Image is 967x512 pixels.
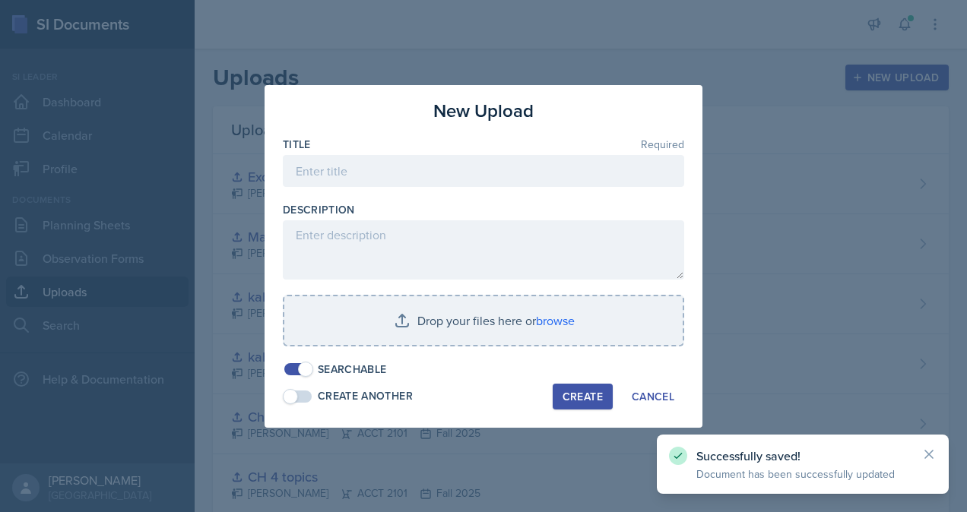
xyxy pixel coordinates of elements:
[283,137,311,152] label: Title
[696,448,909,463] p: Successfully saved!
[696,466,909,482] p: Document has been successfully updated
[318,388,413,404] div: Create Another
[622,384,684,409] button: Cancel
[553,384,613,409] button: Create
[563,390,603,403] div: Create
[433,97,534,125] h3: New Upload
[641,139,684,150] span: Required
[283,155,684,187] input: Enter title
[318,362,387,378] div: Searchable
[283,202,355,217] label: Description
[632,390,674,403] div: Cancel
